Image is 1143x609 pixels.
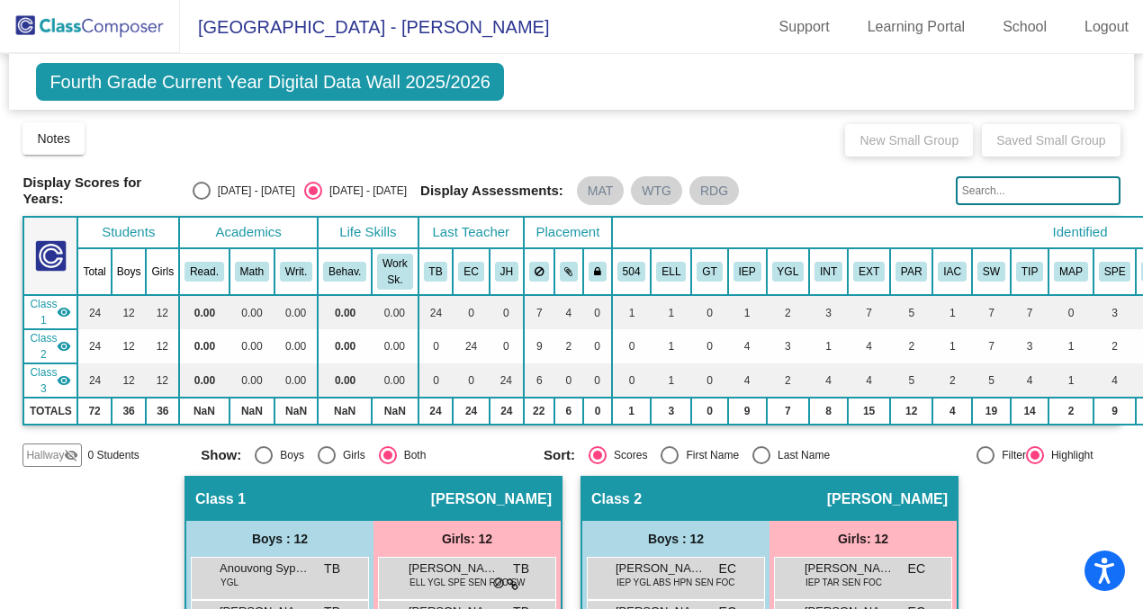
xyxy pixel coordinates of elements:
td: 0.00 [179,329,229,363]
div: Boys : 12 [582,521,769,557]
th: Tracy Benbow [418,248,454,295]
th: Jaime Hague [490,248,524,295]
td: 0 [1048,295,1093,329]
td: 9 [728,398,767,425]
td: 0 [554,363,584,398]
th: Placement [524,217,612,248]
a: Support [765,13,844,41]
td: 1 [612,398,652,425]
td: 1 [612,295,652,329]
td: 24 [490,363,524,398]
th: Social Work [972,248,1011,295]
td: 1 [728,295,767,329]
td: 0 [453,295,489,329]
span: IEP TAR SEN FOC [805,576,882,589]
th: Regular Parent Volunteer [890,248,932,295]
span: EC [908,560,925,578]
span: Display Scores for Years: [22,175,178,207]
td: 0.00 [372,363,418,398]
th: Life Skills [318,217,418,248]
span: [PERSON_NAME] [805,560,895,578]
div: Girls: 12 [769,521,957,557]
span: Fourth Grade Current Year Digital Data Wall 2025/2026 [36,63,504,101]
td: 24 [453,329,489,363]
button: PAR [895,262,927,282]
th: Keep with students [554,248,584,295]
td: 6 [554,398,584,425]
td: 36 [112,398,147,425]
mat-icon: visibility [57,305,71,319]
th: Indian Action Council [932,248,972,295]
td: 24 [418,295,454,329]
button: JH [495,262,518,282]
td: 7 [972,295,1011,329]
button: 504 [617,262,646,282]
td: 0.00 [318,363,372,398]
button: YGL [772,262,805,282]
td: 2 [767,363,810,398]
span: EC [719,560,736,578]
div: Both [397,447,427,463]
th: Extrovert [848,248,890,295]
div: Boys : 12 [186,521,373,557]
td: 2 [890,329,932,363]
span: Sort: [544,447,575,463]
div: Filter [994,447,1026,463]
td: 0 [490,329,524,363]
span: Class 1 [30,296,57,328]
input: Search... [956,176,1120,205]
button: SW [977,262,1005,282]
td: 2 [1048,398,1093,425]
td: 0.00 [372,329,418,363]
div: [DATE] - [DATE] [322,183,407,199]
th: Total [77,248,111,295]
span: Anouvong Syphanthong [220,560,310,578]
td: 0.00 [274,329,318,363]
td: 0.00 [318,295,372,329]
td: 0 [583,363,612,398]
td: 0 [418,363,454,398]
td: 24 [77,329,111,363]
td: 1 [809,329,848,363]
span: do_not_disturb_alt [492,577,505,591]
td: 19 [972,398,1011,425]
td: 9 [524,329,554,363]
td: 3 [809,295,848,329]
td: 0.00 [274,363,318,398]
th: Students [77,217,179,248]
td: 5 [890,363,932,398]
td: 0 [453,363,489,398]
td: 4 [1011,363,1048,398]
td: 0.00 [274,295,318,329]
div: Girls: 12 [373,521,561,557]
div: Highlight [1044,447,1093,463]
td: 0 [583,295,612,329]
span: TB [513,560,529,578]
th: Keep away students [524,248,554,295]
td: 0.00 [229,295,274,329]
td: 2 [767,295,810,329]
mat-radio-group: Select an option [544,446,873,464]
span: [PERSON_NAME] [616,560,706,578]
td: 1 [932,295,972,329]
span: [GEOGRAPHIC_DATA] - [PERSON_NAME] [180,13,549,41]
button: Notes [22,122,85,155]
td: 3 [767,329,810,363]
td: 2 [932,363,972,398]
td: 0 [612,363,652,398]
td: 9 [1093,398,1137,425]
td: 1 [651,295,691,329]
td: 4 [932,398,972,425]
td: 12 [146,363,179,398]
th: Young for grade level [767,248,810,295]
th: Girls [146,248,179,295]
td: 5 [890,295,932,329]
td: 24 [453,398,489,425]
td: 0 [583,398,612,425]
td: TOTALS [23,398,77,425]
td: 0.00 [372,295,418,329]
td: 3 [1011,329,1048,363]
td: 7 [767,398,810,425]
td: 1 [651,363,691,398]
td: Tracy Benbow - No Class Name [23,295,77,329]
